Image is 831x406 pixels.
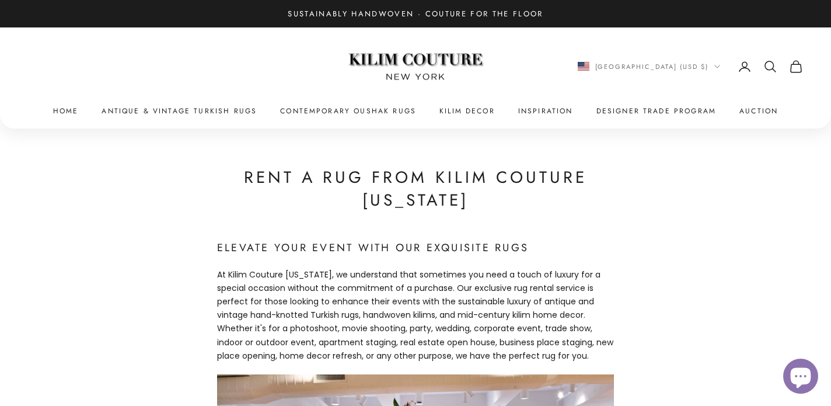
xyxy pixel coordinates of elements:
[578,61,721,72] button: Change country or currency
[578,60,804,74] nav: Secondary navigation
[578,62,589,71] img: United States
[288,8,543,20] p: Sustainably Handwoven · Couture for the Floor
[595,61,709,72] span: [GEOGRAPHIC_DATA] (USD $)
[343,39,488,95] img: Logo of Kilim Couture New York
[217,268,614,363] p: At Kilim Couture [US_STATE], we understand that sometimes you need a touch of luxury for a specia...
[217,166,614,211] h1: Rent a Rug from Kilim Couture [US_STATE]
[596,105,717,117] a: Designer Trade Program
[53,105,79,117] a: Home
[780,359,822,397] inbox-online-store-chat: Shopify online store chat
[739,105,778,117] a: Auction
[439,105,495,117] summary: Kilim Decor
[102,105,257,117] a: Antique & Vintage Turkish Rugs
[518,105,573,117] a: Inspiration
[217,240,614,256] h4: Elevate Your Event with Our Exquisite Rugs
[280,105,416,117] a: Contemporary Oushak Rugs
[28,105,803,117] nav: Primary navigation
